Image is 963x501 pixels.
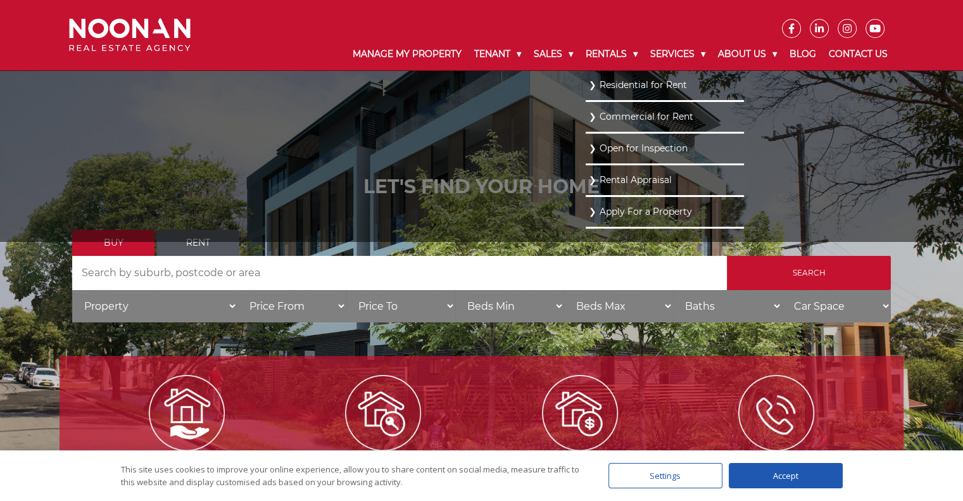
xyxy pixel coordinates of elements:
[712,38,783,70] a: About Us
[738,375,814,451] img: ICONS
[157,230,239,256] a: Rent
[644,38,712,70] a: Services
[727,256,891,290] input: Search
[589,108,741,125] a: Commercial for Rent
[468,38,527,70] a: Tenant
[589,140,741,157] a: Open for Inspection
[608,463,722,488] div: Settings
[72,230,154,256] a: Buy
[72,256,727,290] input: Search by suburb, postcode or area
[69,18,191,52] img: Noonan Real Estate Agency
[679,406,873,486] a: ContactUs
[783,38,822,70] a: Blog
[346,38,468,70] a: Manage My Property
[90,406,284,486] a: Managemy Property
[579,38,644,70] a: Rentals
[527,38,579,70] a: Sales
[729,463,843,488] div: Accept
[149,375,225,451] img: Manage my Property
[589,77,741,94] a: Residential for Rent
[121,463,583,488] div: This site uses cookies to improve your online experience, allow you to share content on social me...
[589,172,741,189] a: Rental Appraisal
[286,406,480,486] a: Leasemy Property
[483,406,677,486] a: Sellmy Property
[589,203,741,220] a: Apply For a Property
[542,375,618,451] img: Sell my property
[345,375,421,451] img: Lease my property
[822,38,894,70] a: Contact Us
